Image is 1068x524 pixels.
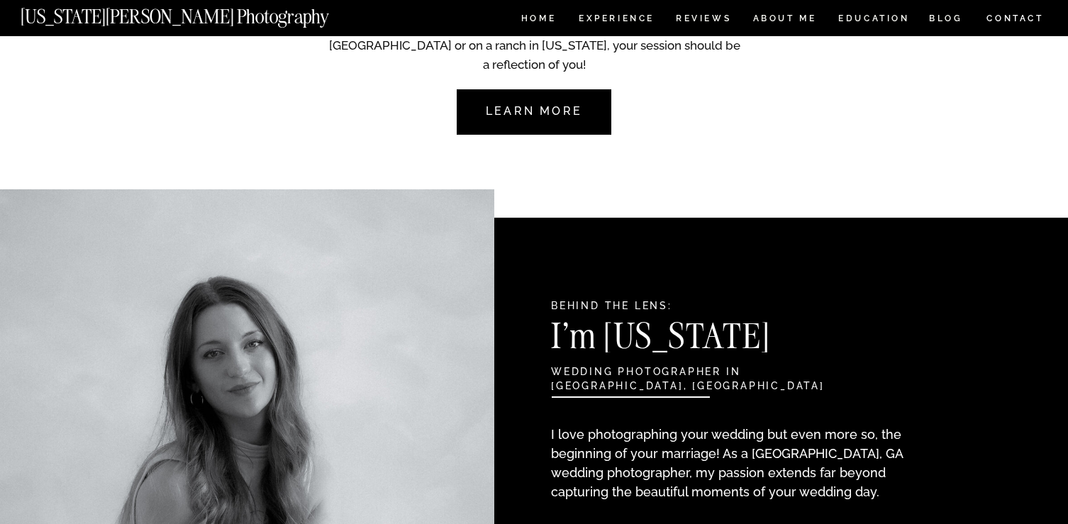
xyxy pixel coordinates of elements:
a: BLOG [929,14,963,26]
h2: Behind the Lens: [551,299,852,315]
a: ABOUT ME [752,14,817,26]
a: HOME [518,14,559,26]
h2: wedding photographer in [GEOGRAPHIC_DATA], [GEOGRAPHIC_DATA] [551,365,852,381]
a: Experience [579,14,653,26]
a: REVIEWS [676,14,729,26]
a: [US_STATE][PERSON_NAME] Photography [21,7,377,19]
a: Learn more [467,89,601,135]
a: EDUCATION [837,14,911,26]
h3: I'm [US_STATE] [551,319,860,362]
a: CONTACT [986,11,1045,26]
